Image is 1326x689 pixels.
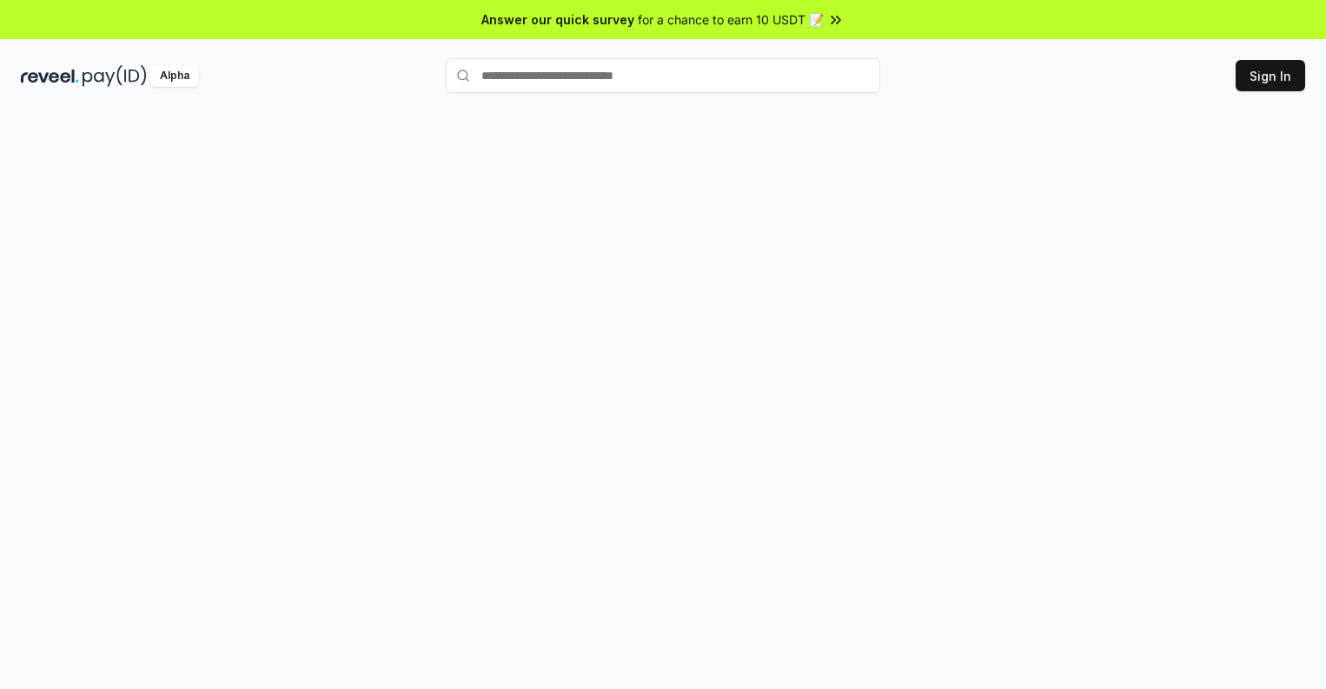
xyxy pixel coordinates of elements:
[21,65,79,87] img: reveel_dark
[638,10,824,29] span: for a chance to earn 10 USDT 📝
[150,65,199,87] div: Alpha
[83,65,147,87] img: pay_id
[1236,60,1305,91] button: Sign In
[481,10,634,29] span: Answer our quick survey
